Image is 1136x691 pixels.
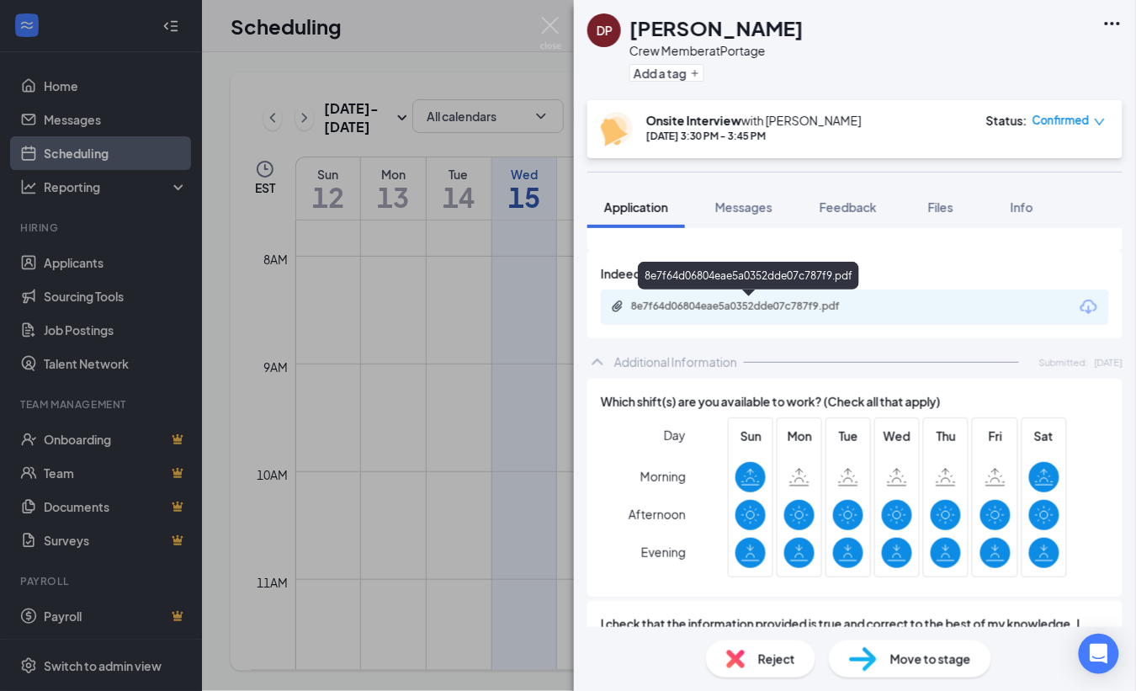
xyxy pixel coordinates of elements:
[890,650,971,668] span: Move to stage
[1029,427,1059,445] span: Sat
[931,427,961,445] span: Thu
[1102,13,1123,34] svg: Ellipses
[611,300,624,313] svg: Paperclip
[629,13,804,42] h1: [PERSON_NAME]
[646,113,741,128] b: Onsite Interview
[986,112,1027,129] div: Status :
[1094,116,1106,128] span: down
[641,537,686,567] span: Evening
[1011,199,1033,215] span: Info
[597,22,613,39] div: DP
[1095,355,1123,369] span: [DATE]
[601,614,1109,670] span: I check that the information provided is true and correct to the best of my knowledge. I understa...
[1079,634,1119,674] div: Open Intercom Messenger
[638,262,859,290] div: 8e7f64d06804eae5a0352dde07c787f9.pdf
[587,352,608,372] svg: ChevronUp
[640,461,686,492] span: Morning
[690,68,700,78] svg: Plus
[833,427,863,445] span: Tue
[715,199,772,215] span: Messages
[614,353,737,370] div: Additional Information
[735,427,766,445] span: Sun
[758,650,795,668] span: Reject
[611,300,884,316] a: Paperclip8e7f64d06804eae5a0352dde07c787f9.pdf
[664,426,686,444] span: Day
[1079,297,1099,317] svg: Download
[601,264,689,283] span: Indeed Resume
[820,199,877,215] span: Feedback
[646,129,862,143] div: [DATE] 3:30 PM - 3:45 PM
[631,300,867,313] div: 8e7f64d06804eae5a0352dde07c787f9.pdf
[601,392,941,411] span: Which shift(s) are you available to work? (Check all that apply)
[604,199,668,215] span: Application
[629,42,804,59] div: Crew Member at Portage
[980,427,1011,445] span: Fri
[1039,355,1088,369] span: Submitted:
[882,427,912,445] span: Wed
[629,64,704,82] button: PlusAdd a tag
[629,499,686,529] span: Afternoon
[646,112,862,129] div: with [PERSON_NAME]
[784,427,815,445] span: Mon
[1032,112,1090,129] span: Confirmed
[928,199,953,215] span: Files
